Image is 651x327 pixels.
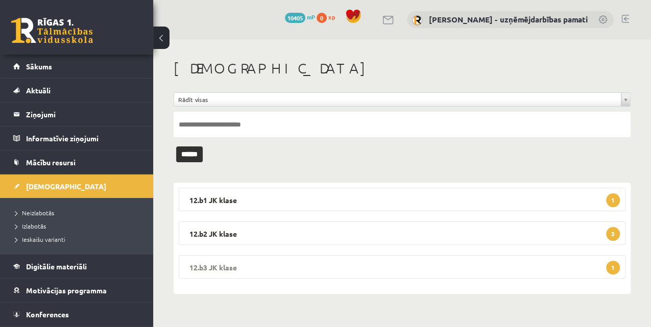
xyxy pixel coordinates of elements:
[179,221,625,245] legend: 12.b2 JK klase
[13,279,140,302] a: Motivācijas programma
[26,62,52,71] span: Sākums
[13,150,140,174] a: Mācību resursi
[606,261,620,274] span: 1
[606,193,620,207] span: 1
[13,255,140,278] a: Digitālie materiāli
[317,13,340,21] a: 0 xp
[307,13,315,21] span: mP
[412,15,422,26] img: Solvita Kozlovska - uzņēmējdarbības pamati
[174,93,630,106] a: Rādīt visas
[26,182,106,191] span: [DEMOGRAPHIC_DATA]
[317,13,327,23] span: 0
[15,209,54,217] span: Neizlabotās
[13,55,140,78] a: Sākums
[15,221,143,231] a: Izlabotās
[15,235,65,243] span: Ieskaišu varianti
[174,60,631,77] h1: [DEMOGRAPHIC_DATA]
[179,255,625,279] legend: 12.b3 JK klase
[26,86,51,95] span: Aktuāli
[13,79,140,102] a: Aktuāli
[26,158,76,167] span: Mācību resursi
[179,188,625,211] legend: 12.b1 JK klase
[15,235,143,244] a: Ieskaišu varianti
[328,13,335,21] span: xp
[285,13,315,21] a: 10405 mP
[13,174,140,198] a: [DEMOGRAPHIC_DATA]
[15,222,46,230] span: Izlabotās
[26,310,69,319] span: Konferences
[26,103,140,126] legend: Ziņojumi
[429,14,588,24] a: [PERSON_NAME] - uzņēmējdarbības pamati
[11,18,93,43] a: Rīgas 1. Tālmācības vidusskola
[178,93,617,106] span: Rādīt visas
[13,303,140,326] a: Konferences
[26,127,140,150] legend: Informatīvie ziņojumi
[13,127,140,150] a: Informatīvie ziņojumi
[285,13,305,23] span: 10405
[26,262,87,271] span: Digitālie materiāli
[15,208,143,217] a: Neizlabotās
[13,103,140,126] a: Ziņojumi
[26,286,107,295] span: Motivācijas programma
[606,227,620,241] span: 3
